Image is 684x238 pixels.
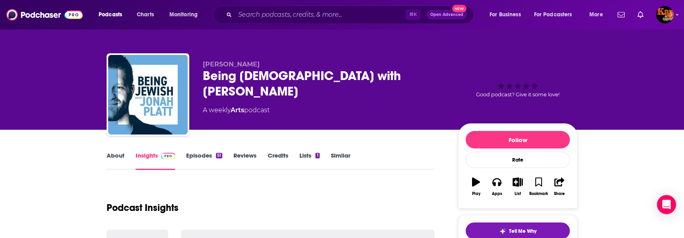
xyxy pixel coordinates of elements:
span: ⌘ K [406,10,420,20]
div: 1 [315,153,319,158]
a: Charts [132,8,159,21]
button: open menu [584,8,613,21]
div: Apps [492,191,502,196]
a: Episodes51 [186,152,222,170]
button: Bookmark [528,172,549,201]
button: Play [466,172,486,201]
span: Monitoring [169,9,198,20]
button: Open AdvancedNew [427,10,467,20]
input: Search podcasts, credits, & more... [235,8,406,21]
a: Credits [268,152,288,170]
span: For Business [490,9,521,20]
span: More [589,9,603,20]
div: 51 [216,153,222,158]
button: open menu [484,8,531,21]
button: List [507,172,528,201]
div: Bookmark [529,191,548,196]
a: Lists1 [299,152,319,170]
span: Charts [137,9,154,20]
button: open menu [93,8,132,21]
div: A weekly podcast [203,105,270,115]
img: Podchaser Pro [161,153,175,159]
a: InsightsPodchaser Pro [136,152,175,170]
span: Good podcast? Give it some love! [476,92,560,98]
button: Share [549,172,570,201]
div: Share [554,191,565,196]
img: User Profile [656,6,674,23]
img: tell me why sparkle [499,228,506,234]
div: Search podcasts, credits, & more... [221,6,481,24]
span: Open Advanced [430,13,463,17]
div: Good podcast? Give it some love! [458,60,577,110]
span: Logged in as Kampfire [656,6,674,23]
a: Arts [231,106,244,114]
button: Show profile menu [656,6,674,23]
img: Podchaser - Follow, Share and Rate Podcasts [6,7,83,22]
button: open menu [529,8,584,21]
button: open menu [164,8,208,21]
a: Reviews [233,152,256,170]
span: [PERSON_NAME] [203,60,260,68]
button: Apps [486,172,507,201]
a: Show notifications dropdown [614,8,628,21]
a: About [107,152,124,170]
div: Play [472,191,480,196]
div: Rate [466,152,570,168]
a: Similar [331,152,350,170]
span: For Podcasters [534,9,572,20]
h1: Podcast Insights [107,202,179,214]
img: Being Jewish with Jonah Platt [108,55,188,135]
div: List [515,191,521,196]
a: Show notifications dropdown [634,8,647,21]
span: New [452,5,466,12]
span: Podcasts [99,9,122,20]
div: Open Intercom Messenger [657,195,676,214]
button: Follow [466,131,570,148]
span: Tell Me Why [509,228,536,234]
